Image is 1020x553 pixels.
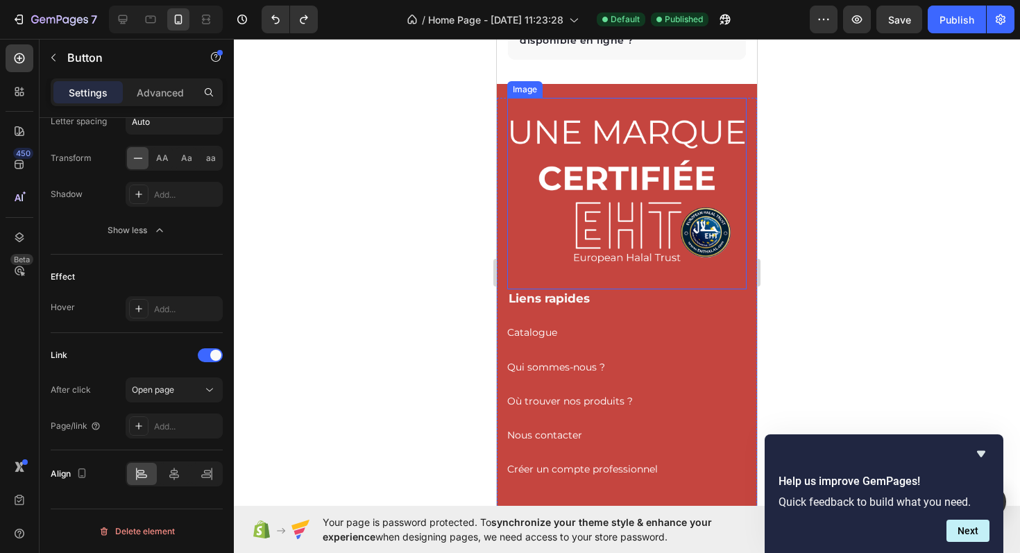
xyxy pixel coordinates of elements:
h2: Help us improve GemPages! [779,473,989,490]
span: Your page is password protected. To when designing pages, we need access to your store password. [323,515,766,544]
div: 450 [13,148,33,159]
span: AA [156,152,169,164]
span: Default [611,13,640,26]
button: Delete element [51,520,223,543]
div: Publish [940,12,974,27]
button: Show less [51,218,223,243]
div: Add... [154,420,219,433]
span: Save [888,14,911,26]
div: Delete element [99,523,175,540]
span: / [422,12,425,27]
div: Align [51,465,90,484]
span: Published [665,13,703,26]
div: Shadow [51,188,83,201]
div: Add... [154,189,219,201]
div: Page/link [51,420,101,432]
span: Open page [132,384,174,395]
button: 7 [6,6,103,33]
button: Next question [946,520,989,542]
div: Transform [51,152,92,164]
p: Quick feedback to build what you need. [779,495,989,509]
p: Button [67,49,185,66]
button: Open page [126,377,223,402]
div: After click [51,384,91,396]
iframe: Design area [497,39,757,506]
p: 7 [91,11,97,28]
span: synchronize your theme style & enhance your experience [323,516,712,543]
div: Help us improve GemPages! [779,445,989,542]
div: Undo/Redo [262,6,318,33]
div: Show less [108,223,167,237]
div: Link [51,349,67,361]
div: Add... [154,303,219,316]
div: Effect [51,271,75,283]
span: aa [206,152,216,164]
p: Settings [69,85,108,100]
button: Save [876,6,922,33]
div: Letter spacing [51,115,107,128]
div: Hover [51,301,75,314]
span: Aa [181,152,192,164]
button: Publish [928,6,986,33]
span: Home Page - [DATE] 11:23:28 [428,12,563,27]
p: Advanced [137,85,184,100]
input: Auto [126,109,222,134]
div: Beta [10,254,33,265]
button: Hide survey [973,445,989,462]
